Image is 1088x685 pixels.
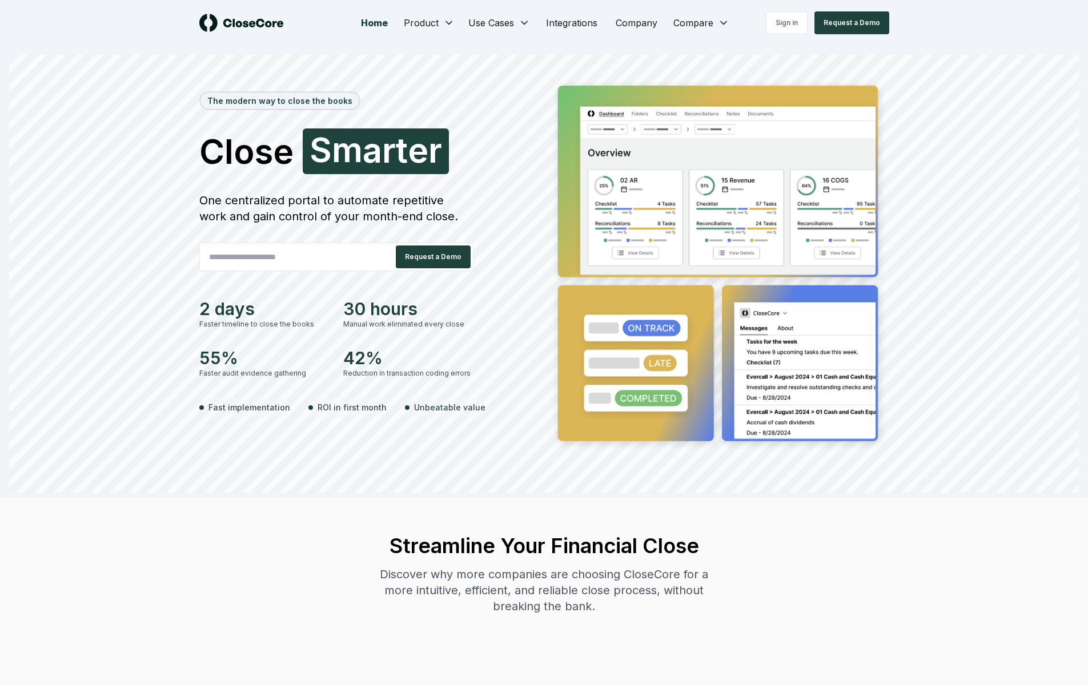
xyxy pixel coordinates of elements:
div: Faster audit evidence gathering [199,368,330,378]
span: r [428,133,442,167]
span: m [332,132,363,167]
button: Product [397,11,461,34]
span: Compare [673,16,713,30]
span: t [396,133,408,167]
span: Fast implementation [208,401,290,413]
a: Sign in [766,11,808,34]
div: The modern way to close the books [200,92,359,109]
div: 42% [343,348,473,368]
a: Integrations [537,11,607,34]
div: Faster timeline to close the books [199,319,330,329]
span: Close [199,134,294,168]
div: Discover why more companies are choosing CloseCore for a more intuitive, efficient, and reliable ... [370,566,719,614]
img: logo [199,14,284,32]
h2: Streamline Your Financial Close [370,534,719,557]
button: Compare [667,11,736,34]
span: Use Cases [468,16,514,30]
span: r [382,133,396,167]
div: 30 hours [343,299,473,319]
span: S [310,132,332,167]
div: Manual work eliminated every close [343,319,473,329]
div: 2 days [199,299,330,319]
button: Use Cases [461,11,537,34]
div: One centralized portal to automate repetitive work and gain control of your month-end close. [199,192,473,224]
span: e [408,133,428,167]
div: 55% [199,348,330,368]
button: Request a Demo [396,245,471,268]
img: Jumbotron [549,78,889,453]
span: a [363,133,382,167]
div: Reduction in transaction coding errors [343,368,473,378]
a: Home [352,11,397,34]
span: ROI in first month [318,401,387,413]
button: Request a Demo [814,11,889,34]
span: Product [404,16,439,30]
span: Unbeatable value [414,401,485,413]
a: Company [607,11,667,34]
